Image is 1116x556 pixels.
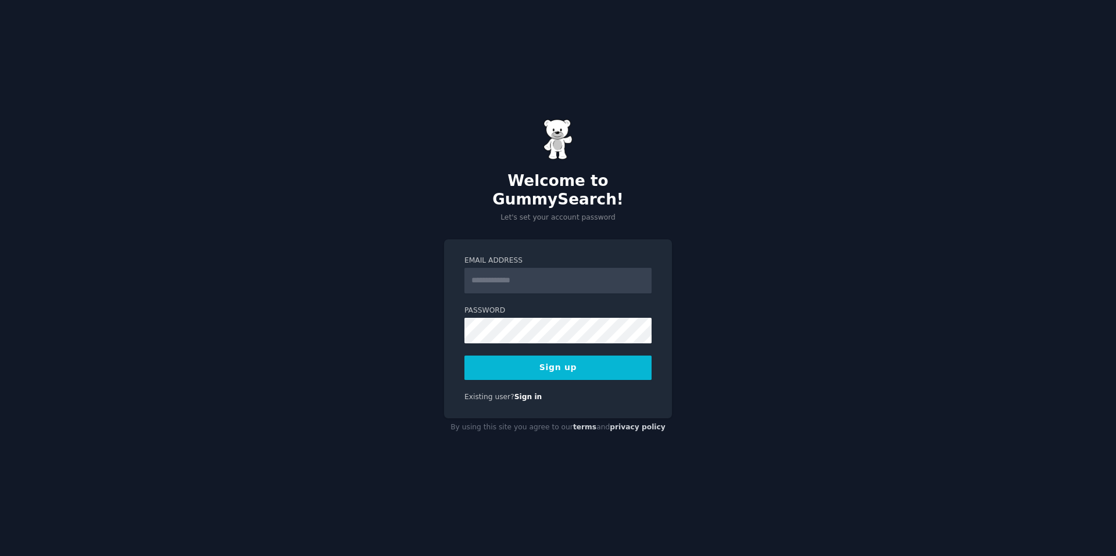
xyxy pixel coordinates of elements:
span: Existing user? [464,393,514,401]
a: Sign in [514,393,542,401]
a: terms [573,423,596,431]
button: Sign up [464,356,652,380]
div: By using this site you agree to our and [444,418,672,437]
h2: Welcome to GummySearch! [444,172,672,209]
label: Email Address [464,256,652,266]
img: Gummy Bear [543,119,573,160]
p: Let's set your account password [444,213,672,223]
label: Password [464,306,652,316]
a: privacy policy [610,423,666,431]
